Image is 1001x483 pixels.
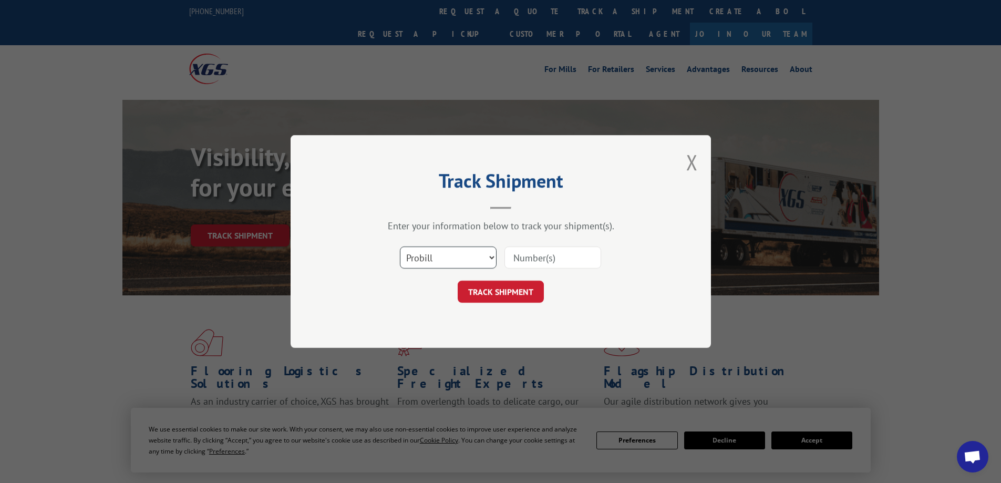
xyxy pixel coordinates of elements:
[343,173,658,193] h2: Track Shipment
[458,281,544,303] button: TRACK SHIPMENT
[343,220,658,232] div: Enter your information below to track your shipment(s).
[686,148,698,176] button: Close modal
[957,441,988,472] div: Open chat
[504,246,601,269] input: Number(s)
